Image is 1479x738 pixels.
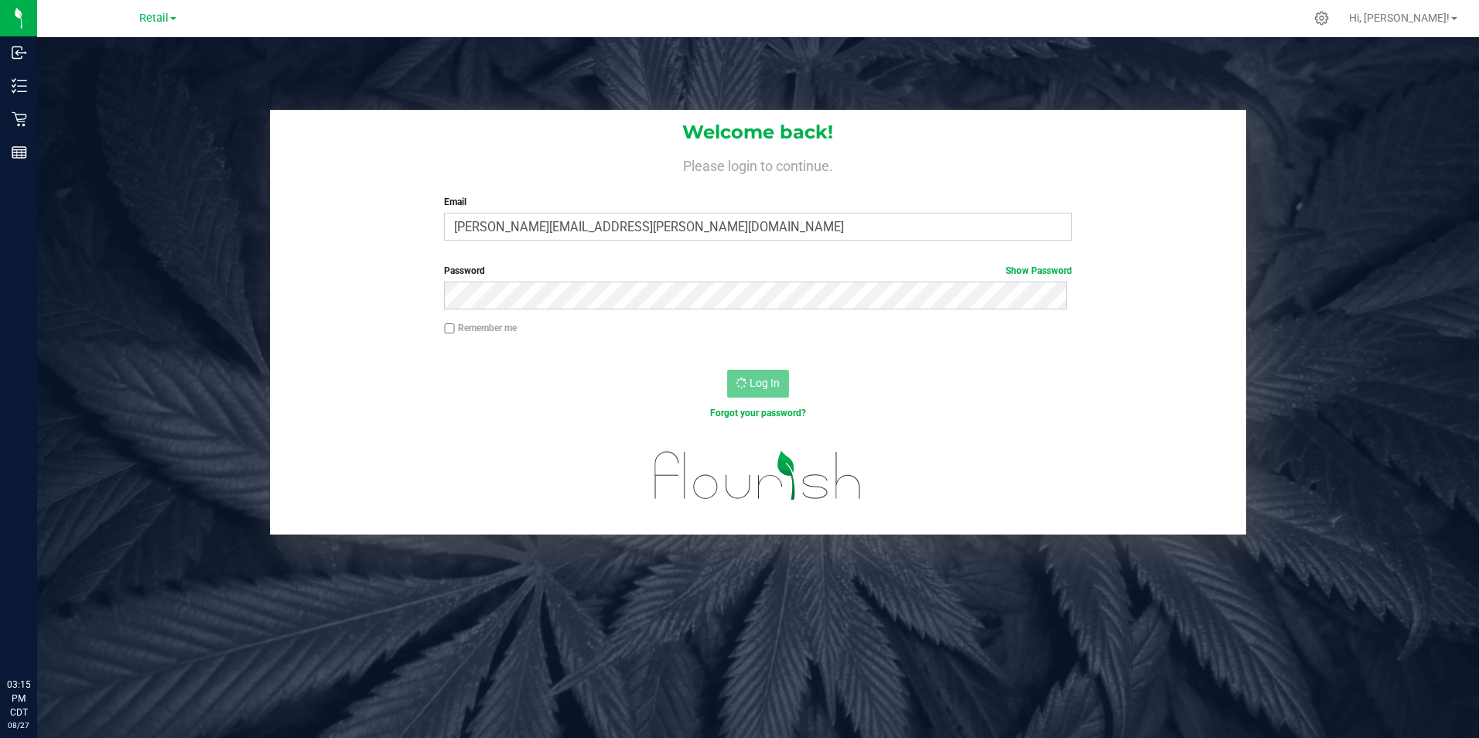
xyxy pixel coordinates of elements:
[7,678,30,719] p: 03:15 PM CDT
[12,45,27,60] inline-svg: Inbound
[750,377,780,389] span: Log In
[12,145,27,160] inline-svg: Reports
[444,321,517,335] label: Remember me
[12,111,27,127] inline-svg: Retail
[444,265,485,276] span: Password
[727,370,789,398] button: Log In
[1312,11,1331,26] div: Manage settings
[636,436,880,515] img: flourish_logo.svg
[139,12,169,25] span: Retail
[12,78,27,94] inline-svg: Inventory
[444,195,1072,209] label: Email
[1349,12,1450,24] span: Hi, [PERSON_NAME]!
[7,719,30,731] p: 08/27
[270,122,1247,142] h1: Welcome back!
[444,323,455,334] input: Remember me
[1006,265,1072,276] a: Show Password
[270,155,1247,173] h4: Please login to continue.
[710,408,806,419] a: Forgot your password?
